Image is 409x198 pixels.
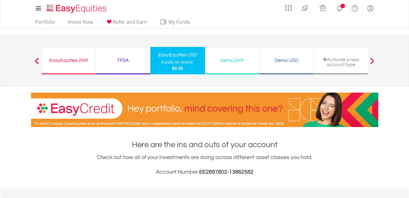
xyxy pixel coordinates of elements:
[363,2,378,15] a: My Profile
[314,2,332,13] a: Vouchers
[45,56,92,65] div: EasyEquities ZAR
[300,3,310,13] img: thrive-v2.svg
[332,2,347,14] a: Notifications
[318,57,365,67] div: Activate a new account type
[281,2,296,11] a: AppsGrid
[31,139,378,150] h1: Here are the ins and outs of your account
[160,18,199,26] span: My Funds
[347,2,363,14] a: FAQ's and Support
[100,56,146,65] div: TFSA
[45,4,109,14] img: EasyEquities_Logo.png
[31,93,378,127] img: EasyCredit Promotion Banner
[113,19,147,25] span: Refer and Earn
[154,51,201,59] div: EasyEquities USD
[263,56,310,65] div: Demo USD
[103,19,150,28] a: Refer and Earn
[31,168,378,176] h3: Account Number:
[209,56,256,65] div: Demo ZAR
[318,3,328,13] img: vouchers-v2.svg
[44,2,109,14] a: Home page
[65,19,95,28] a: Invest Now
[285,5,292,11] img: grid-menu-icon.svg
[31,153,378,176] div: Check out how all of your investments are doing across different asset classes you hold.
[161,59,194,65] div: Funds to invest:
[199,169,253,175] span: EE2897802-13862582
[33,19,58,28] a: Portfolio
[172,65,183,71] span: $0.00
